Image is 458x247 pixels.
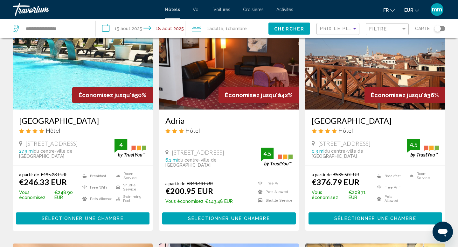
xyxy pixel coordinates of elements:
[113,195,146,203] li: Swimming Pool
[320,26,357,32] mat-select: Trier par
[404,8,413,13] font: EUR
[312,172,332,177] span: a partir de
[404,5,419,15] button: Changer de devise
[407,139,439,157] img: trustyou-badge.svg
[207,26,209,31] font: 1
[223,26,228,31] font: , 1
[165,7,180,12] a: Hôtels
[243,7,264,12] a: Croisières
[305,8,445,110] img: Hotel image
[320,26,369,31] font: Prix le plus bas
[25,140,78,147] span: [STREET_ADDRESS]
[334,216,416,221] span: Sélectionner une chambre
[312,177,359,187] ins: €376.79 EUR
[187,181,213,186] del: €344.43 EUR
[79,183,113,191] li: Free WiFi
[165,199,233,204] p: €143.48 EUR
[72,87,153,103] div: 50%
[16,214,149,221] a: Sélectionner une chambre
[274,26,304,31] font: Chercher
[312,149,324,154] span: 0.3 mi
[261,150,274,157] div: 4.5
[185,19,268,38] button: Voyageurs : 1 adulte, 0 enfant
[46,127,60,134] span: Hôtel
[374,183,406,191] li: Free WiFi
[209,26,223,31] font: adulte
[13,3,159,16] a: Travorium
[261,148,293,166] img: trustyou-badge.svg
[318,140,371,147] span: [STREET_ADDRESS]
[407,141,420,149] div: 4.5
[255,198,293,203] li: Shuttle Service
[79,92,135,98] span: Économisez jusqu'à
[312,190,374,200] p: €208.71 EUR
[16,212,149,224] button: Sélectionner une chambre
[188,216,270,221] span: Sélectionner une chambre
[19,190,53,200] span: Vous économisez
[333,172,359,177] del: €585.50 EUR
[430,26,445,31] button: Basculer la carte
[42,216,123,221] span: Sélectionner une chambre
[114,141,127,149] div: 4
[406,172,439,180] li: Room Service
[364,87,445,103] div: 36%
[383,8,389,13] font: fr
[374,172,406,180] li: Breakfast
[79,172,113,180] li: Breakfast
[165,181,185,186] span: a partir de
[268,23,310,35] button: Chercher
[312,116,439,125] a: [GEOGRAPHIC_DATA]
[113,183,146,191] li: Shuttle Service
[193,7,201,12] a: Vol.
[19,177,67,187] ins: €246.33 EUR
[165,157,217,168] span: du centre-ville de [GEOGRAPHIC_DATA]
[19,116,146,125] a: [GEOGRAPHIC_DATA]
[19,190,79,200] p: €248.90 EUR
[165,127,293,134] div: 3 star Hotel
[165,199,204,204] span: Vous économisez
[165,116,293,125] a: Adria
[369,26,387,31] font: Filtre
[255,181,293,186] li: Free WiFi
[228,26,247,31] font: Chambre
[432,6,442,13] font: mm
[371,92,427,98] span: Économisez jusqu'à
[19,149,34,154] span: 27.9 mi
[13,8,153,110] img: Hotel image
[96,19,185,38] button: Date d'arrivée : 15 août 2025 Date de départ : 18 août 2025
[19,127,146,134] div: 4 star Hotel
[219,87,299,103] div: 42%
[312,127,439,134] div: 4 star Hotel
[185,127,200,134] span: Hôtel
[162,212,296,224] button: Sélectionner une chambre
[213,7,230,12] a: Voitures
[276,7,293,12] a: Activités
[41,172,66,177] del: €495.23 EUR
[159,8,299,110] img: Hotel image
[19,172,39,177] span: a partir de
[172,149,224,156] span: [STREET_ADDRESS]
[433,222,453,242] iframe: Bouton de lancement de la fenêtre de messagerie
[165,186,213,196] ins: €200.95 EUR
[309,214,442,221] a: Sélectionner une chambre
[79,195,113,203] li: Pets Allowed
[114,139,146,157] img: trustyou-badge.svg
[165,157,178,163] span: 6.1 mi
[113,172,146,180] li: Room Service
[162,214,296,221] a: Sélectionner une chambre
[312,149,363,159] span: du centre-ville de [GEOGRAPHIC_DATA]
[366,23,409,36] button: Filtre
[338,127,353,134] span: Hôtel
[429,3,445,16] button: Menu utilisateur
